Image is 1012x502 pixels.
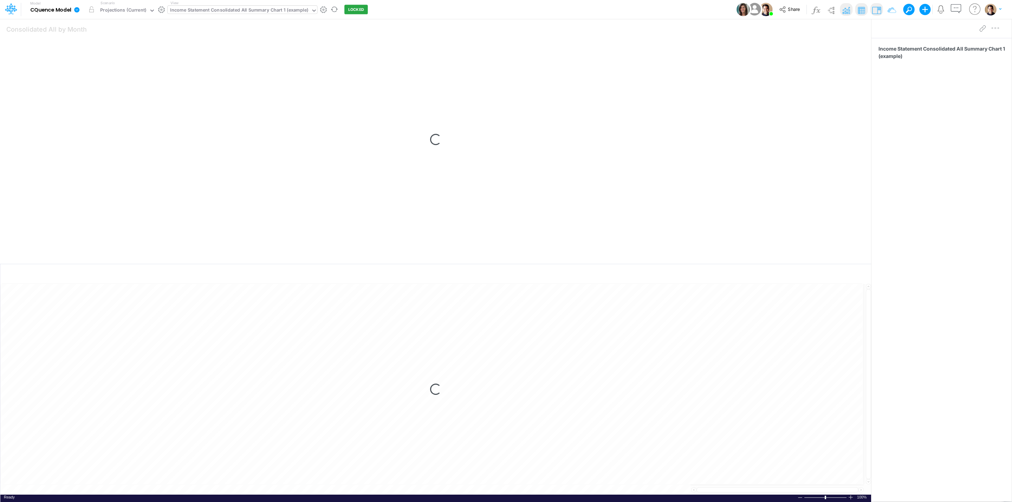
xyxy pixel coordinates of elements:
div: Zoom [825,496,826,499]
span: Share [788,6,800,12]
img: User Image Icon [759,3,773,16]
span: Ready [4,495,15,499]
div: Zoom Out [797,495,803,500]
img: User Image Icon [737,3,750,16]
a: Notifications [937,5,945,13]
label: View [170,0,179,6]
label: Model [30,1,41,6]
span: 100% [857,495,868,500]
div: Zoom In [848,495,854,500]
input: Type a title here [6,267,718,282]
label: Scenario [100,0,115,6]
div: Projections (Current) [100,7,146,15]
button: Share [776,4,805,15]
button: LOCKED [344,5,368,14]
div: Zoom level [857,495,868,500]
div: Zoom [804,495,848,500]
img: User Image Icon [747,1,763,17]
b: CQuence Model [30,7,71,13]
div: Income Statement Consolidated All Summary Chart 1 (example) [170,7,308,15]
div: In Ready mode [4,495,15,500]
span: Income Statement Consolidated All Summary Chart 1 (example) [878,45,1007,60]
